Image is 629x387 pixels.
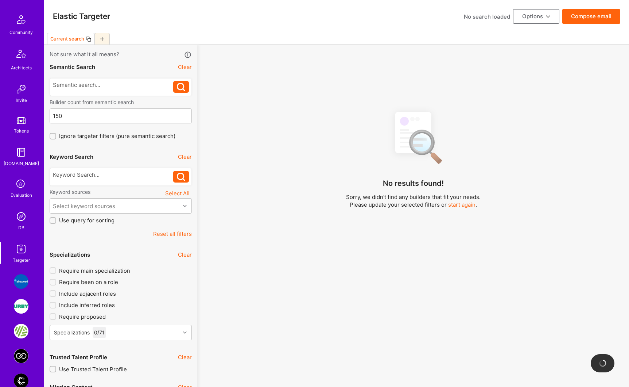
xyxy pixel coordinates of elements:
[464,13,510,20] div: No search loaded
[86,36,92,42] i: icon Copy
[50,63,95,71] div: Semantic Search
[54,329,90,336] div: Specializations
[14,145,28,160] img: guide book
[11,191,32,199] div: Evaluation
[178,153,192,161] button: Clear
[346,201,481,208] p: Please update your selected filters or .
[14,82,28,96] img: Invite
[50,188,90,195] label: Keyword sources
[177,173,185,181] i: icon Search
[59,267,130,275] span: Require main specialization
[9,28,33,36] div: Community
[50,99,192,106] label: Builder count from semantic search
[546,15,550,19] i: icon ArrowDownBlack
[382,105,444,169] img: No Results
[100,37,104,41] i: icon Plus
[53,12,110,21] h3: Elastic Targeter
[59,313,106,321] span: Require proposed
[12,11,30,28] img: Community
[59,365,127,373] span: Use Trusted Talent Profile
[14,177,28,191] i: icon SelectionTeam
[163,188,192,198] button: Select All
[12,46,30,64] img: Architects
[562,9,620,24] button: Compose email
[14,209,28,224] img: Admin Search
[50,153,93,161] div: Keyword Search
[14,324,28,338] img: Gene Food: Personalized nutrition powered by DNA
[513,9,559,24] button: Options
[12,349,30,363] a: Everpage Core Product Team
[178,63,192,71] button: Clear
[346,193,481,201] p: Sorry, we didn't find any builders that fit your needs.
[11,64,32,72] div: Architects
[12,299,30,314] a: Urby: Booking & Website redesign
[14,274,28,289] img: Airspeed: A platform to help employees feel more connected and celebrated
[14,127,29,135] div: Tokens
[13,256,30,264] div: Targeter
[14,242,28,256] img: Skill Targeter
[153,230,192,238] button: Reset all filters
[183,331,187,334] i: icon Chevron
[93,327,106,338] div: 0 / 71
[59,132,175,140] span: Ignore targeter filters (pure semantic search)
[50,50,119,59] span: Not sure what it all means?
[598,359,607,368] img: loading
[448,201,475,208] button: start again
[59,217,114,224] span: Use query for sorting
[17,117,26,124] img: tokens
[50,353,107,361] div: Trusted Talent Profile
[59,290,116,298] span: Include adjacent roles
[177,83,185,91] i: icon Search
[16,96,27,104] div: Invite
[178,251,192,258] button: Clear
[4,160,39,167] div: [DOMAIN_NAME]
[184,51,192,59] i: icon Info
[14,349,28,363] img: Everpage Core Product Team
[178,353,192,361] button: Clear
[12,324,30,338] a: Gene Food: Personalized nutrition powered by DNA
[18,224,24,231] div: DB
[50,36,84,42] div: Current search
[59,301,115,309] span: Include inferred roles
[59,278,118,286] span: Require been on a role
[50,251,90,258] div: Specializations
[53,202,115,210] div: Select keyword sources
[12,274,30,289] a: Airspeed: A platform to help employees feel more connected and celebrated
[14,299,28,314] img: Urby: Booking & Website redesign
[383,179,444,188] h4: No results found!
[183,204,187,208] i: icon Chevron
